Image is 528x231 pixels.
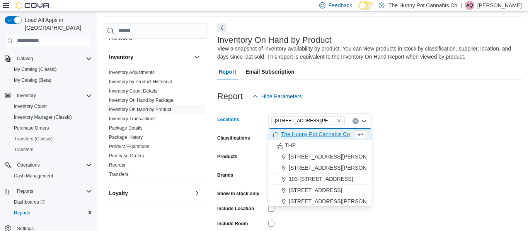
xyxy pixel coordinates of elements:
img: Cova [15,2,50,9]
a: Inventory Manager (Classic) [11,113,75,122]
button: [STREET_ADDRESS][PERSON_NAME] [268,162,372,174]
span: Package Details [109,125,143,131]
span: [STREET_ADDRESS][PERSON_NAME] [289,164,387,172]
button: Operations [14,160,43,170]
span: Purchase Orders [11,123,92,133]
div: Inventory [103,68,208,182]
button: The Hunny Pot Cannabis Co [268,129,372,140]
span: Reports [11,208,92,218]
span: The Hunny Pot Cannabis Co [281,130,350,138]
button: THP [268,140,372,151]
p: [PERSON_NAME] [477,1,522,10]
span: Feedback [329,2,352,9]
a: My Catalog (Beta) [11,76,55,85]
span: Inventory Adjustments [109,69,155,76]
span: Inventory [14,91,92,100]
span: Inventory Count [11,102,92,111]
button: Transfers [8,144,95,155]
span: AQ [466,1,473,10]
span: My Catalog (Classic) [14,66,57,73]
a: Inventory On Hand by Product [109,107,171,112]
div: Aleha Qureshi [465,1,474,10]
span: Cash Management [11,171,92,180]
a: Purchase Orders [109,153,144,158]
span: Inventory On Hand by Product [109,106,171,113]
span: Inventory [17,93,36,99]
a: Purchase Orders [11,123,52,133]
span: Reports [14,187,92,196]
label: Include Location [217,206,254,212]
span: Dashboards [14,199,45,205]
button: Clear input [353,118,359,124]
span: Operations [17,162,40,168]
button: [STREET_ADDRESS][PERSON_NAME] [268,196,372,207]
button: Hide Parameters [249,89,305,104]
a: Inventory Adjustments [109,70,155,75]
button: [STREET_ADDRESS][PERSON_NAME] [268,151,372,162]
button: Transfers (Classic) [8,133,95,144]
button: Inventory Count [8,101,95,112]
button: My Catalog (Classic) [8,64,95,75]
span: Transfers (Classic) [11,134,92,143]
button: Catalog [14,54,36,63]
span: 3850 Sheppard Ave E [271,116,345,125]
span: THP [285,142,296,149]
h3: Inventory On Hand by Product [217,35,332,45]
button: Remove 3850 Sheppard Ave E from selection in this group [337,118,341,123]
span: [STREET_ADDRESS][PERSON_NAME] [289,153,387,160]
button: Inventory [2,90,95,101]
span: My Catalog (Beta) [11,76,92,85]
span: Purchase Orders [14,125,49,131]
button: Inventory [14,91,39,100]
button: Loyalty [109,189,191,197]
span: Email Subscription [245,64,295,79]
a: Cash Management [11,171,56,180]
button: OCM [109,211,191,219]
span: Reports [17,188,33,194]
button: Loyalty [192,189,202,198]
span: Transfers [14,147,33,153]
button: Cash Management [8,170,95,181]
button: OCM [192,211,202,220]
button: My Catalog (Beta) [8,75,95,86]
h3: Inventory [109,53,133,61]
button: Catalog [2,53,95,64]
span: Load All Apps in [GEOGRAPHIC_DATA] [22,16,92,32]
a: Inventory Count [11,102,50,111]
a: Product Expirations [109,144,149,149]
h3: Loyalty [109,189,128,197]
span: Dashboards [11,197,92,207]
button: Inventory [109,53,191,61]
span: [STREET_ADDRESS][PERSON_NAME] [275,117,335,125]
a: Transfers [11,145,36,154]
span: Transfers (Classic) [14,136,53,142]
span: [STREET_ADDRESS] [289,186,342,194]
label: Include Room [217,221,248,227]
p: | [460,1,462,10]
a: Dashboards [11,197,48,207]
a: Transfers [109,172,128,177]
h3: Report [217,92,243,101]
button: Inventory Manager (Classic) [8,112,95,123]
span: Transfers [109,171,128,177]
a: Inventory by Product Historical [109,79,172,84]
span: Inventory Transactions [109,116,156,122]
span: Inventory Manager (Classic) [11,113,92,122]
label: Classifications [217,135,250,141]
input: Dark Mode [358,2,375,10]
span: Reports [14,210,30,216]
button: Close list of options [361,118,367,124]
label: Locations [217,116,239,123]
label: Show in stock only [217,191,259,197]
label: Brands [217,172,233,178]
a: Transfers (Classic) [11,134,56,143]
a: Inventory Count Details [109,88,157,94]
span: Inventory Count [14,103,47,110]
span: Operations [14,160,92,170]
span: Catalog [17,56,33,62]
a: Reorder [109,162,126,168]
span: Package History [109,134,143,140]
